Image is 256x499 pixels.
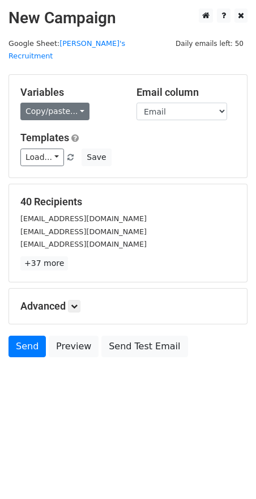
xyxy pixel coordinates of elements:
a: Daily emails left: 50 [172,39,248,48]
small: [EMAIL_ADDRESS][DOMAIN_NAME] [20,214,147,223]
a: Preview [49,336,99,357]
a: [PERSON_NAME]'s Recruitment [8,39,125,61]
h5: Variables [20,86,120,99]
a: Templates [20,132,69,143]
small: Google Sheet: [8,39,125,61]
small: [EMAIL_ADDRESS][DOMAIN_NAME] [20,240,147,248]
iframe: Chat Widget [199,445,256,499]
a: Copy/paste... [20,103,89,120]
h2: New Campaign [8,9,248,28]
a: Load... [20,149,64,166]
small: [EMAIL_ADDRESS][DOMAIN_NAME] [20,227,147,236]
a: +37 more [20,256,68,270]
a: Send [8,336,46,357]
h5: 40 Recipients [20,196,236,208]
h5: Advanced [20,300,236,312]
button: Save [82,149,111,166]
span: Daily emails left: 50 [172,37,248,50]
a: Send Test Email [101,336,187,357]
h5: Email column [136,86,236,99]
